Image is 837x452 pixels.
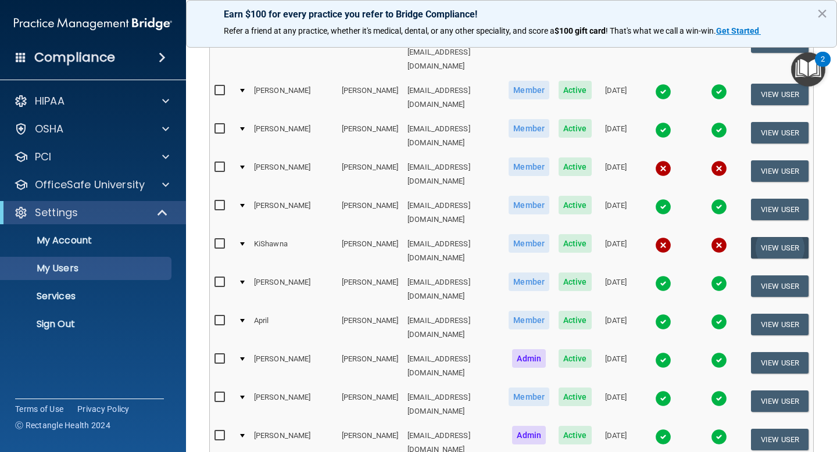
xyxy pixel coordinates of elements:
[751,84,809,105] button: View User
[559,119,592,138] span: Active
[249,26,337,78] td: [PERSON_NAME]
[337,308,403,347] td: [PERSON_NAME]
[559,426,592,444] span: Active
[403,193,504,232] td: [EMAIL_ADDRESS][DOMAIN_NAME]
[509,196,549,214] span: Member
[596,193,636,232] td: [DATE]
[337,78,403,117] td: [PERSON_NAME]
[655,122,671,138] img: tick.e7d51cea.svg
[821,59,825,74] div: 2
[751,429,809,450] button: View User
[655,275,671,292] img: tick.e7d51cea.svg
[559,234,592,253] span: Active
[403,117,504,155] td: [EMAIL_ADDRESS][DOMAIN_NAME]
[15,419,110,431] span: Ⓒ Rectangle Health 2024
[509,234,549,253] span: Member
[596,117,636,155] td: [DATE]
[655,84,671,100] img: tick.e7d51cea.svg
[8,290,166,302] p: Services
[35,206,78,220] p: Settings
[509,119,549,138] span: Member
[337,347,403,385] td: [PERSON_NAME]
[8,318,166,330] p: Sign Out
[596,232,636,270] td: [DATE]
[711,199,727,215] img: tick.e7d51cea.svg
[559,157,592,176] span: Active
[711,84,727,100] img: tick.e7d51cea.svg
[751,199,809,220] button: View User
[655,160,671,177] img: cross.ca9f0e7f.svg
[711,122,727,138] img: tick.e7d51cea.svg
[751,314,809,335] button: View User
[655,314,671,330] img: tick.e7d51cea.svg
[596,308,636,347] td: [DATE]
[14,178,169,192] a: OfficeSafe University
[35,150,51,164] p: PCI
[596,78,636,117] td: [DATE]
[35,178,145,192] p: OfficeSafe University
[509,311,549,329] span: Member
[77,403,130,415] a: Privacy Policy
[337,385,403,424] td: [PERSON_NAME]
[817,4,828,23] button: Close
[606,26,716,35] span: ! That's what we call a win-win.
[337,26,403,78] td: [PERSON_NAME]
[716,26,761,35] a: Get Started
[655,429,671,445] img: tick.e7d51cea.svg
[403,385,504,424] td: [EMAIL_ADDRESS][DOMAIN_NAME]
[14,150,169,164] a: PCI
[35,122,64,136] p: OSHA
[509,388,549,406] span: Member
[249,232,337,270] td: KiShawna
[249,385,337,424] td: [PERSON_NAME]
[337,232,403,270] td: [PERSON_NAME]
[751,160,809,182] button: View User
[224,9,799,20] p: Earn $100 for every practice you refer to Bridge Compliance!
[655,390,671,407] img: tick.e7d51cea.svg
[15,403,63,415] a: Terms of Use
[555,26,606,35] strong: $100 gift card
[751,237,809,259] button: View User
[509,272,549,291] span: Member
[711,160,727,177] img: cross.ca9f0e7f.svg
[249,78,337,117] td: [PERSON_NAME]
[14,94,169,108] a: HIPAA
[403,270,504,308] td: [EMAIL_ADDRESS][DOMAIN_NAME]
[337,193,403,232] td: [PERSON_NAME]
[559,196,592,214] span: Active
[711,352,727,368] img: tick.e7d51cea.svg
[655,199,671,215] img: tick.e7d51cea.svg
[711,314,727,330] img: tick.e7d51cea.svg
[655,237,671,253] img: cross.ca9f0e7f.svg
[337,155,403,193] td: [PERSON_NAME]
[249,155,337,193] td: [PERSON_NAME]
[8,263,166,274] p: My Users
[711,429,727,445] img: tick.e7d51cea.svg
[791,52,825,87] button: Open Resource Center, 2 new notifications
[34,49,115,66] h4: Compliance
[403,26,504,78] td: [PERSON_NAME][EMAIL_ADDRESS][DOMAIN_NAME]
[751,390,809,412] button: View User
[403,308,504,347] td: [EMAIL_ADDRESS][DOMAIN_NAME]
[14,12,172,35] img: PMB logo
[711,275,727,292] img: tick.e7d51cea.svg
[337,270,403,308] td: [PERSON_NAME]
[751,275,809,297] button: View User
[403,155,504,193] td: [EMAIL_ADDRESS][DOMAIN_NAME]
[14,206,169,220] a: Settings
[14,122,169,136] a: OSHA
[716,26,759,35] strong: Get Started
[512,426,546,444] span: Admin
[751,352,809,374] button: View User
[559,349,592,368] span: Active
[596,347,636,385] td: [DATE]
[559,388,592,406] span: Active
[249,347,337,385] td: [PERSON_NAME]
[559,311,592,329] span: Active
[403,78,504,117] td: [EMAIL_ADDRESS][DOMAIN_NAME]
[596,385,636,424] td: [DATE]
[711,237,727,253] img: cross.ca9f0e7f.svg
[711,390,727,407] img: tick.e7d51cea.svg
[655,352,671,368] img: tick.e7d51cea.svg
[596,26,636,78] td: [DATE]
